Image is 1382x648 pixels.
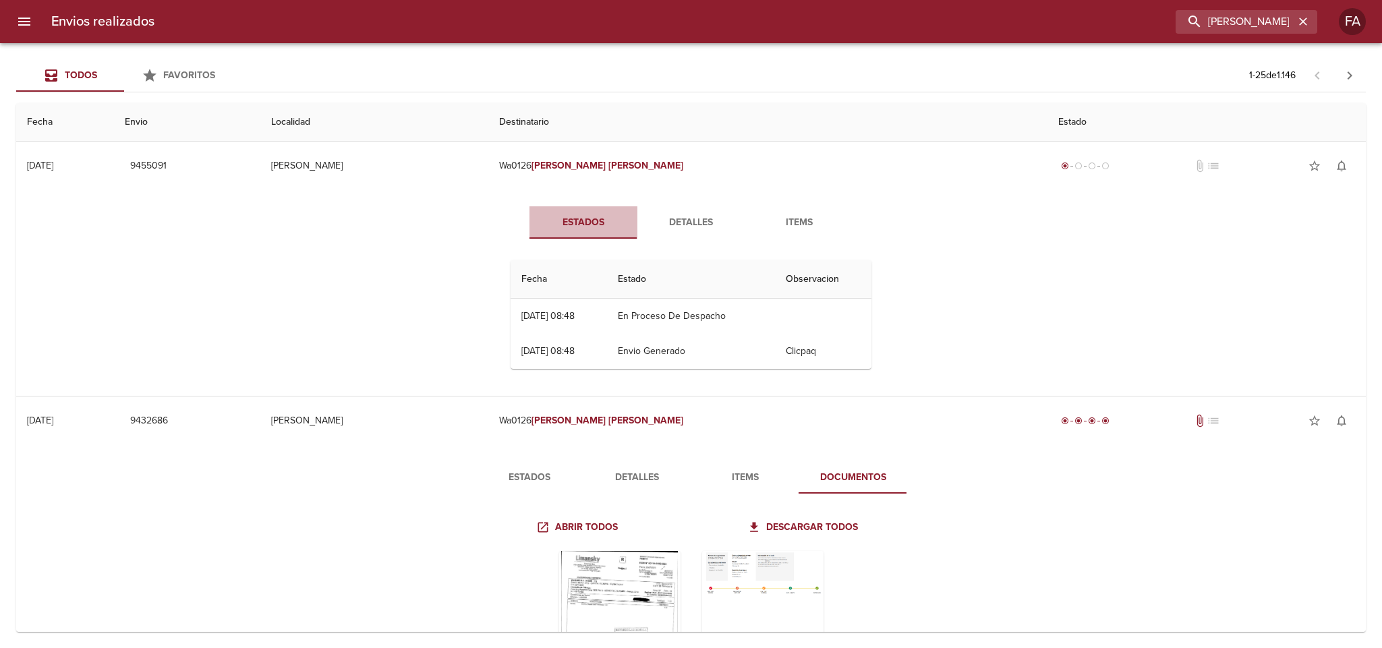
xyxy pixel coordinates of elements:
th: Fecha [16,103,114,142]
div: [DATE] [27,415,53,426]
th: Fecha [511,260,607,299]
span: No tiene pedido asociado [1207,414,1220,428]
h6: Envios realizados [51,11,154,32]
th: Observacion [775,260,871,299]
div: FA [1339,8,1366,35]
span: Detalles [592,469,683,486]
div: [DATE] 08:48 [521,310,575,322]
button: Activar notificaciones [1328,152,1355,179]
span: Pagina anterior [1301,68,1333,82]
span: Descargar todos [750,519,858,536]
div: Generado [1058,159,1112,173]
td: [PERSON_NAME] [260,142,488,190]
span: radio_button_checked [1101,417,1110,425]
em: [PERSON_NAME] [531,160,606,171]
button: 9455091 [125,154,172,179]
td: Wa0126 [488,396,1047,445]
span: star_border [1308,159,1321,173]
div: Tabs detalle de guia [476,461,907,494]
span: No tiene documentos adjuntos [1193,159,1207,173]
span: radio_button_unchecked [1088,162,1096,170]
td: En Proceso De Despacho [607,299,774,334]
table: Tabla de seguimiento [511,260,871,369]
span: radio_button_unchecked [1101,162,1110,170]
a: Descargar todos [745,515,863,540]
th: Destinatario [488,103,1047,142]
span: notifications_none [1335,414,1348,428]
div: Entregado [1058,414,1112,428]
span: Todos [65,69,97,81]
div: Tabs detalle de guia [529,206,853,239]
span: Favoritos [163,69,215,81]
button: menu [8,5,40,38]
span: Abrir todos [539,519,618,536]
div: [DATE] 08:48 [521,345,575,357]
em: [PERSON_NAME] [608,160,683,171]
span: star_border [1308,414,1321,428]
th: Envio [114,103,261,142]
span: Documentos [807,469,899,486]
input: buscar [1176,10,1294,34]
button: Agregar a favoritos [1301,407,1328,434]
div: Abrir información de usuario [1339,8,1366,35]
span: Estados [484,469,575,486]
button: Activar notificaciones [1328,407,1355,434]
span: radio_button_checked [1061,417,1069,425]
th: Localidad [260,103,488,142]
span: radio_button_unchecked [1074,162,1083,170]
span: Estados [538,214,629,231]
em: [PERSON_NAME] [531,415,606,426]
td: [PERSON_NAME] [260,396,488,445]
p: 1 - 25 de 1.146 [1249,69,1296,82]
th: Estado [607,260,774,299]
th: Estado [1047,103,1366,142]
div: Tabs Envios [16,59,232,92]
span: notifications_none [1335,159,1348,173]
span: Pagina siguiente [1333,59,1366,92]
td: Envio Generado [607,334,774,369]
button: Agregar a favoritos [1301,152,1328,179]
button: 9432686 [125,409,173,434]
span: Items [699,469,791,486]
span: 9432686 [130,413,168,430]
span: Tiene documentos adjuntos [1193,414,1207,428]
span: Items [753,214,845,231]
span: Detalles [645,214,737,231]
span: radio_button_checked [1088,417,1096,425]
div: [DATE] [27,160,53,171]
span: 9455091 [130,158,167,175]
em: [PERSON_NAME] [608,415,683,426]
td: Clicpaq [775,334,871,369]
span: No tiene pedido asociado [1207,159,1220,173]
a: Abrir todos [534,515,623,540]
span: radio_button_checked [1074,417,1083,425]
td: Wa0126 [488,142,1047,190]
span: radio_button_checked [1061,162,1069,170]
